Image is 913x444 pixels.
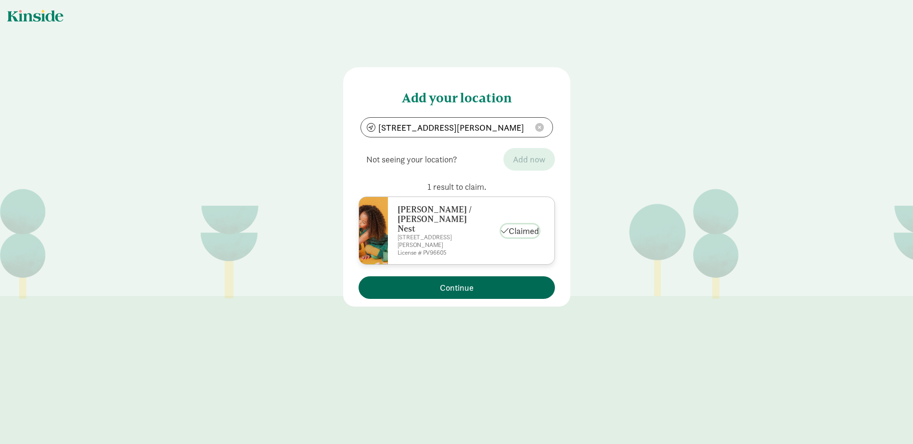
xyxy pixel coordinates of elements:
[503,148,555,171] button: Add now
[361,118,553,137] input: Search by address...
[398,234,480,249] p: [STREET_ADDRESS][PERSON_NAME]
[359,145,465,173] span: Not seeing your location?
[398,249,480,257] p: License # PV96605
[440,281,474,294] span: Continue
[398,205,480,234] h6: [PERSON_NAME] / [PERSON_NAME] Nest
[501,224,539,237] button: Claimed
[359,83,555,106] h4: Add your location
[359,181,555,193] p: 1 result to claim.
[865,398,913,444] iframe: Chat Widget
[359,276,555,299] button: Continue
[513,153,545,166] span: Add now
